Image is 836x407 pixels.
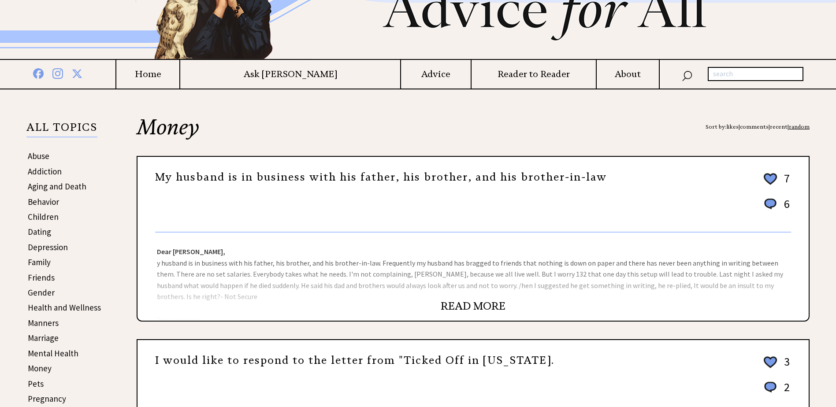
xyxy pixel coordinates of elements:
[28,378,44,389] a: Pets
[137,116,810,156] h2: Money
[740,123,769,130] a: comments
[401,69,470,80] a: Advice
[706,116,810,137] div: Sort by: | | |
[28,257,51,267] a: Family
[28,363,52,374] a: Money
[708,67,803,81] input: search
[52,67,63,79] img: instagram%20blue.png
[28,287,55,298] a: Gender
[762,355,778,370] img: heart_outline%202.png
[155,354,554,367] a: I would like to respond to the letter from "Ticked Off in [US_STATE].
[28,196,59,207] a: Behavior
[28,393,66,404] a: Pregnancy
[28,333,59,343] a: Marriage
[780,354,790,379] td: 3
[28,211,59,222] a: Children
[155,170,607,184] a: My husband is in business with his father, his brother, and his brother-in-law
[28,181,86,192] a: Aging and Death
[472,69,596,80] a: Reader to Reader
[780,171,790,196] td: 7
[28,302,101,313] a: Health and Wellness
[597,69,659,80] a: About
[762,171,778,187] img: heart_outline%202.png
[180,69,400,80] a: Ask [PERSON_NAME]
[137,233,809,321] div: y husband is in business with his father, his brother, and his brother-in-law. Frequently my husb...
[33,67,44,79] img: facebook%20blue.png
[726,123,739,130] a: likes
[762,197,778,211] img: message_round%201.png
[26,122,97,137] p: ALL TOPICS
[762,380,778,394] img: message_round%201.png
[72,67,82,79] img: x%20blue.png
[789,123,810,130] a: random
[28,348,78,359] a: Mental Health
[682,69,692,81] img: search_nav.png
[770,123,788,130] a: recent
[28,318,59,328] a: Manners
[28,151,49,161] a: Abuse
[28,272,55,283] a: Friends
[28,226,51,237] a: Dating
[28,166,62,177] a: Addiction
[441,300,505,313] a: READ MORE
[157,247,225,256] strong: Dear [PERSON_NAME],
[780,196,790,220] td: 6
[28,242,68,252] a: Depression
[780,380,790,403] td: 2
[116,69,179,80] a: Home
